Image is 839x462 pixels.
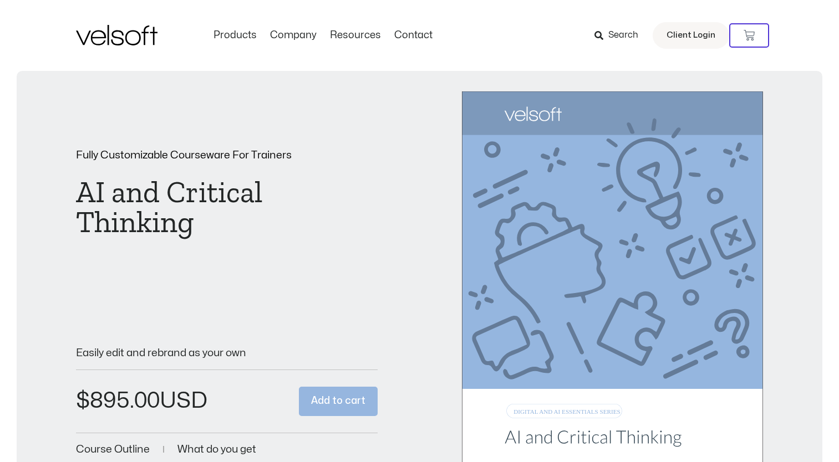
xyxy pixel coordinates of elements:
[323,29,388,42] a: ResourcesMenu Toggle
[177,444,256,455] a: What do you get
[76,390,160,412] bdi: 895.00
[76,444,150,455] a: Course Outline
[608,28,638,43] span: Search
[207,29,439,42] nav: Menu
[207,29,263,42] a: ProductsMenu Toggle
[263,29,323,42] a: CompanyMenu Toggle
[76,25,157,45] img: Velsoft Training Materials
[388,29,439,42] a: ContactMenu Toggle
[299,387,378,416] button: Add to cart
[76,348,378,358] p: Easily edit and rebrand as your own
[594,26,646,45] a: Search
[76,390,90,412] span: $
[667,28,715,43] span: Client Login
[653,22,729,49] a: Client Login
[76,150,378,161] p: Fully Customizable Courseware For Trainers
[76,177,378,237] h1: AI and Critical Thinking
